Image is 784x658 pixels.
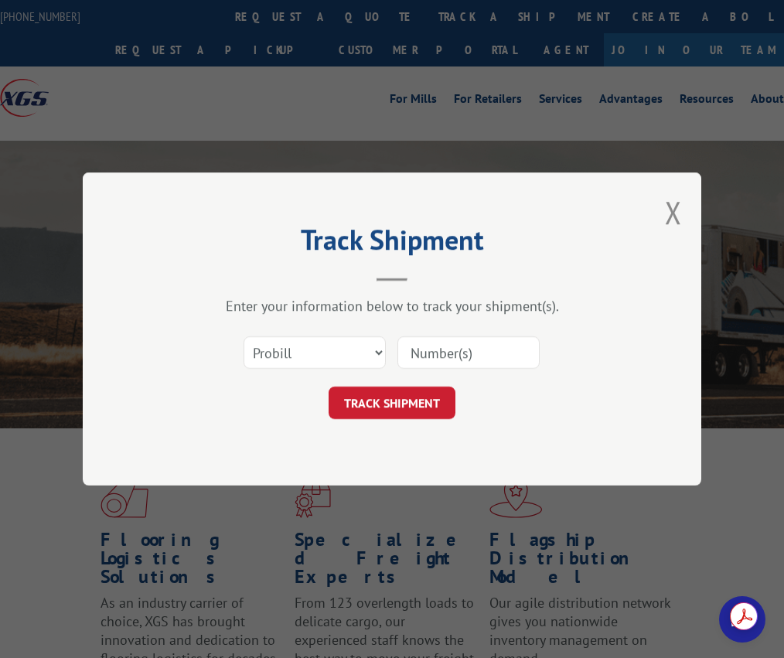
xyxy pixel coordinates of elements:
button: Close modal [665,192,682,233]
h2: Track Shipment [160,229,624,258]
div: Enter your information below to track your shipment(s). [160,297,624,315]
div: Open chat [719,596,765,643]
button: TRACK SHIPMENT [329,387,455,419]
input: Number(s) [397,336,540,369]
